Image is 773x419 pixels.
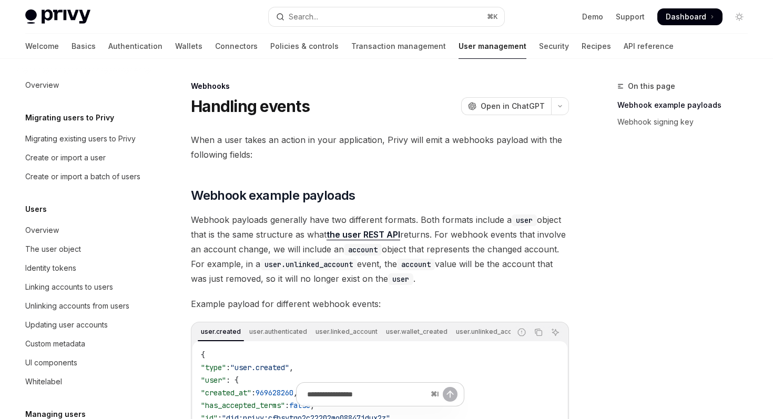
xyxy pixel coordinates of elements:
a: Transaction management [351,34,446,59]
code: account [344,244,382,256]
div: user.unlinked_account [453,325,528,338]
code: account [397,259,435,270]
span: "user" [201,375,226,385]
a: the user REST API [327,229,400,240]
div: Overview [25,79,59,91]
a: Demo [582,12,603,22]
code: user [512,214,537,226]
div: user.created [198,325,244,338]
a: Webhook signing key [617,114,756,130]
span: , [289,363,293,372]
a: Dashboard [657,8,723,25]
a: Updating user accounts [17,315,151,334]
a: Overview [17,221,151,240]
div: UI components [25,356,77,369]
a: Policies & controls [270,34,339,59]
a: Whitelabel [17,372,151,391]
span: On this page [628,80,675,93]
a: Welcome [25,34,59,59]
div: Custom metadata [25,338,85,350]
a: Linking accounts to users [17,278,151,297]
span: : { [226,375,239,385]
div: Updating user accounts [25,319,108,331]
div: Overview [25,224,59,237]
a: API reference [624,34,674,59]
div: Webhooks [191,81,569,91]
img: light logo [25,9,90,24]
span: When a user takes an action in your application, Privy will emit a webhooks payload with the foll... [191,132,569,162]
code: user [388,273,413,285]
h5: Migrating users to Privy [25,111,114,124]
div: Create or import a batch of users [25,170,140,183]
span: Webhook example payloads [191,187,355,204]
span: Webhook payloads generally have two different formats. Both formats include a object that is the ... [191,212,569,286]
a: Migrating existing users to Privy [17,129,151,148]
div: Create or import a user [25,151,106,164]
code: user.unlinked_account [260,259,357,270]
a: Identity tokens [17,259,151,278]
button: Open search [269,7,504,26]
span: Example payload for different webhook events: [191,297,569,311]
div: The user object [25,243,81,256]
div: user.wallet_created [383,325,451,338]
div: Migrating existing users to Privy [25,132,136,145]
span: ⌘ K [487,13,498,21]
span: "user.created" [230,363,289,372]
h1: Handling events [191,97,310,116]
button: Open in ChatGPT [461,97,551,115]
button: Toggle dark mode [731,8,748,25]
a: Create or import a batch of users [17,167,151,186]
a: Overview [17,76,151,95]
div: Unlinking accounts from users [25,300,129,312]
div: Identity tokens [25,262,76,274]
a: User management [459,34,526,59]
a: Support [616,12,645,22]
span: : [226,363,230,372]
div: Whitelabel [25,375,62,388]
div: Search... [289,11,318,23]
button: Copy the contents from the code block [532,325,545,339]
a: Recipes [582,34,611,59]
button: Send message [443,387,457,402]
button: Ask AI [548,325,562,339]
div: user.authenticated [246,325,310,338]
a: Authentication [108,34,162,59]
a: UI components [17,353,151,372]
span: "type" [201,363,226,372]
a: Custom metadata [17,334,151,353]
div: Linking accounts to users [25,281,113,293]
div: user.linked_account [312,325,381,338]
a: The user object [17,240,151,259]
a: Connectors [215,34,258,59]
span: Open in ChatGPT [481,101,545,111]
a: Create or import a user [17,148,151,167]
span: { [201,350,205,360]
a: Webhook example payloads [617,97,756,114]
a: Wallets [175,34,202,59]
a: Security [539,34,569,59]
a: Unlinking accounts from users [17,297,151,315]
a: Basics [72,34,96,59]
button: Report incorrect code [515,325,528,339]
h5: Users [25,203,47,216]
input: Ask a question... [307,383,426,406]
span: Dashboard [666,12,706,22]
